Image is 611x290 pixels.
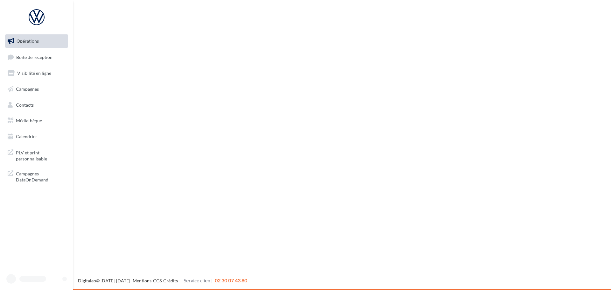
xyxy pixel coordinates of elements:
span: Calendrier [16,134,37,139]
span: Service client [184,277,212,283]
a: Crédits [163,278,178,283]
a: PLV et print personnalisable [4,146,69,165]
span: Médiathèque [16,118,42,123]
span: Boîte de réception [16,54,53,60]
span: Opérations [17,38,39,44]
span: Campagnes [16,86,39,92]
a: Visibilité en ligne [4,67,69,80]
a: Campagnes DataOnDemand [4,167,69,186]
a: Campagnes [4,82,69,96]
a: Calendrier [4,130,69,143]
a: Médiathèque [4,114,69,127]
a: CGS [153,278,162,283]
span: Campagnes DataOnDemand [16,169,66,183]
span: 02 30 07 43 80 [215,277,247,283]
span: Contacts [16,102,34,107]
a: Boîte de réception [4,50,69,64]
a: Opérations [4,34,69,48]
span: Visibilité en ligne [17,70,51,76]
span: PLV et print personnalisable [16,148,66,162]
span: © [DATE]-[DATE] - - - [78,278,247,283]
a: Contacts [4,98,69,112]
a: Digitaleo [78,278,96,283]
a: Mentions [133,278,151,283]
